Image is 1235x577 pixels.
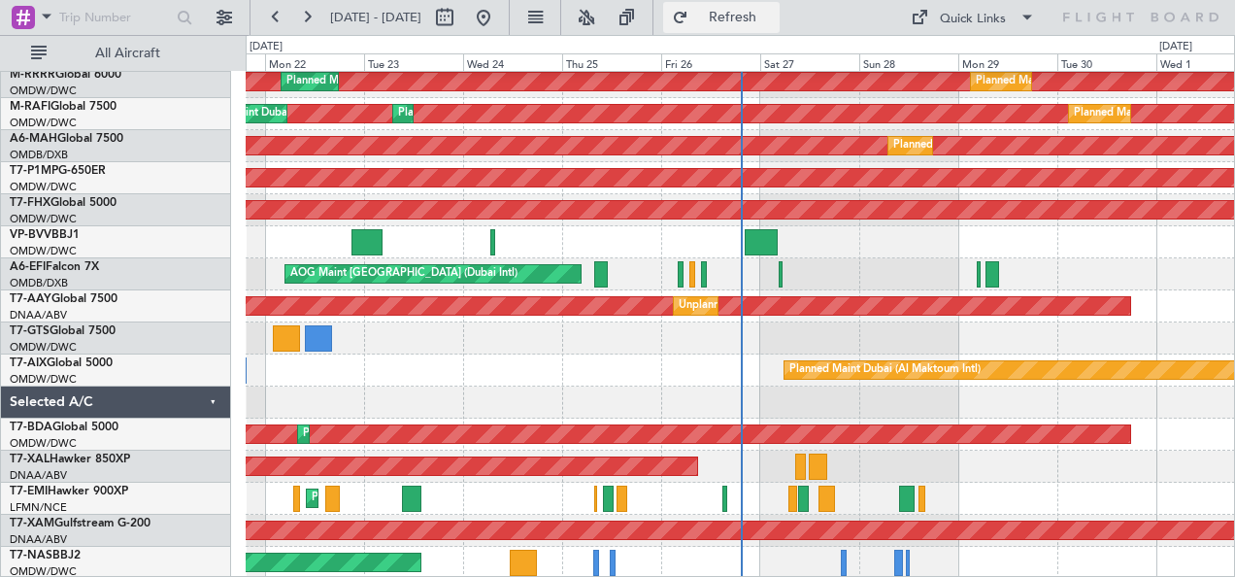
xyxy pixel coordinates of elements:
button: Quick Links [901,2,1045,33]
a: DNAA/ABV [10,532,67,547]
div: Tue 30 [1057,53,1156,71]
span: T7-P1MP [10,165,58,177]
span: M-RRRR [10,69,55,81]
a: T7-FHXGlobal 5000 [10,197,117,209]
a: OMDW/DWC [10,180,77,194]
div: Planned Maint Dubai (Al Maktoum Intl) [976,67,1167,96]
a: T7-XAMGulfstream G-200 [10,518,150,529]
a: M-RRRRGlobal 6000 [10,69,121,81]
a: DNAA/ABV [10,308,67,322]
a: OMDW/DWC [10,340,77,355]
div: Tue 23 [364,53,463,71]
span: [DATE] - [DATE] [330,9,421,26]
span: T7-NAS [10,550,52,561]
a: T7-NASBBJ2 [10,550,81,561]
a: OMDW/DWC [10,372,77,387]
a: OMDB/DXB [10,148,68,162]
div: Planned Maint Dubai (Al Maktoum Intl) [187,99,379,128]
span: Refresh [692,11,774,24]
span: T7-EMI [10,486,48,497]
div: [DATE] [250,39,283,55]
div: Sat 27 [760,53,859,71]
span: A6-EFI [10,261,46,273]
button: Refresh [663,2,780,33]
span: VP-BVV [10,229,51,241]
a: OMDW/DWC [10,212,77,226]
div: Mon 29 [958,53,1057,71]
a: A6-EFIFalcon 7X [10,261,99,273]
a: DNAA/ABV [10,468,67,483]
a: VP-BVVBBJ1 [10,229,80,241]
a: T7-GTSGlobal 7500 [10,325,116,337]
div: Planned Maint [GEOGRAPHIC_DATA] ([GEOGRAPHIC_DATA] Intl) [893,131,1218,160]
a: OMDW/DWC [10,116,77,130]
div: Planned Maint Dubai (Al Maktoum Intl) [398,99,589,128]
input: Trip Number [59,3,171,32]
span: T7-XAM [10,518,54,529]
span: A6-MAH [10,133,57,145]
a: T7-BDAGlobal 5000 [10,422,118,433]
div: [DATE] [1159,39,1192,55]
div: Planned Maint [GEOGRAPHIC_DATA] [312,484,497,513]
div: Planned Maint Dubai (Al Maktoum Intl) [789,356,981,385]
span: T7-XAL [10,454,50,465]
button: All Aircraft [21,38,211,69]
a: T7-AAYGlobal 7500 [10,293,117,305]
a: T7-EMIHawker 900XP [10,486,128,497]
a: M-RAFIGlobal 7500 [10,101,117,113]
a: OMDW/DWC [10,84,77,98]
a: A6-MAHGlobal 7500 [10,133,123,145]
a: OMDW/DWC [10,244,77,258]
div: Unplanned Maint [GEOGRAPHIC_DATA] (Al Maktoum Intl) [679,291,966,321]
span: All Aircraft [50,47,205,60]
a: OMDB/DXB [10,276,68,290]
div: Wed 24 [463,53,562,71]
a: OMDW/DWC [10,436,77,451]
div: Mon 22 [265,53,364,71]
a: T7-AIXGlobal 5000 [10,357,113,369]
a: LFMN/NCE [10,500,67,515]
span: T7-AIX [10,357,47,369]
span: T7-FHX [10,197,50,209]
a: T7-P1MPG-650ER [10,165,106,177]
span: T7-AAY [10,293,51,305]
span: T7-GTS [10,325,50,337]
div: Planned Maint Dubai (Al Maktoum Intl) [303,420,494,449]
div: Fri 26 [661,53,760,71]
div: Quick Links [940,10,1006,29]
span: M-RAFI [10,101,50,113]
div: Sun 28 [859,53,958,71]
span: T7-BDA [10,422,52,433]
div: Thu 25 [562,53,661,71]
div: Planned Maint Dubai (Al Maktoum Intl) [286,67,478,96]
a: T7-XALHawker 850XP [10,454,130,465]
div: AOG Maint [GEOGRAPHIC_DATA] (Dubai Intl) [290,259,517,288]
